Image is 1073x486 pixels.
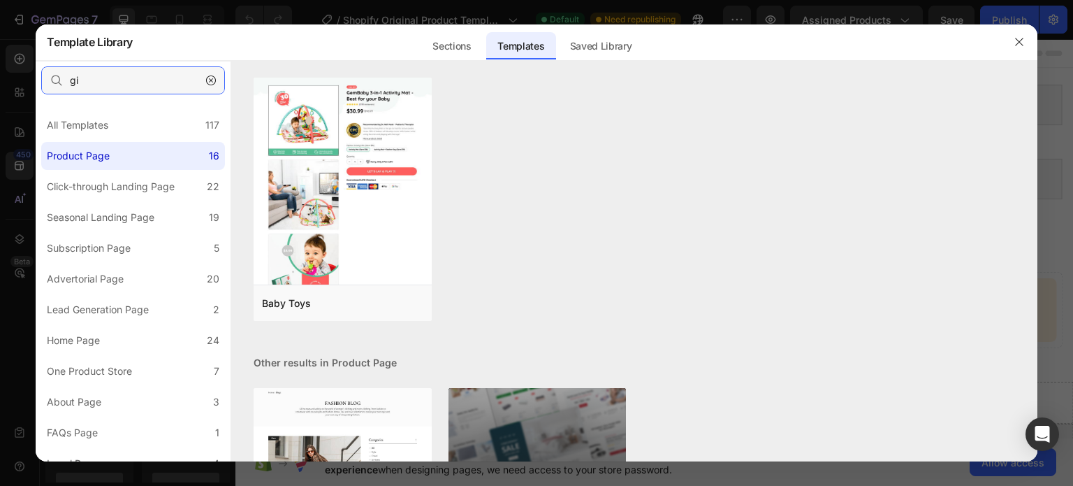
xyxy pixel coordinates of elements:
[47,332,100,349] div: Home Page
[205,117,219,134] div: 117
[207,332,219,349] div: 24
[213,455,219,472] div: 4
[47,117,108,134] div: All Templates
[47,178,175,195] div: Click-through Landing Page
[214,363,219,380] div: 7
[214,240,219,257] div: 5
[47,148,110,164] div: Product Page
[213,301,219,318] div: 2
[207,178,219,195] div: 22
[47,301,149,318] div: Lead Generation Page
[209,148,219,164] div: 16
[47,209,154,226] div: Seasonal Landing Page
[47,455,98,472] div: Legal Page
[209,209,219,226] div: 19
[48,275,107,297] button: Add product
[421,32,482,60] div: Sections
[48,245,599,259] p: Can not get product from Shopify
[47,363,132,380] div: One Product Store
[254,355,1015,371] div: Other results in Product Page
[48,259,599,273] p: We cannot find any products from your Shopify store. Please try manually syncing the data from Sh...
[1025,417,1059,451] div: Open Intercom Messenger
[337,131,523,148] span: Shopify section: product-recommendations
[207,271,219,287] div: 20
[47,271,124,287] div: Advertorial Page
[47,394,101,410] div: About Page
[486,32,555,60] div: Templates
[47,240,131,257] div: Subscription Page
[559,32,643,60] div: Saved Library
[41,66,225,94] input: E.g.: Black Friday, Sale, etc.
[352,57,508,74] span: Shopify section: product-information
[47,24,133,60] h2: Template Library
[112,275,197,297] button: Sync from Shopify
[390,358,465,369] div: Drop element here
[215,424,219,441] div: 1
[213,394,219,410] div: 3
[47,424,98,441] div: FAQs Page
[262,295,311,312] div: Baby Toys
